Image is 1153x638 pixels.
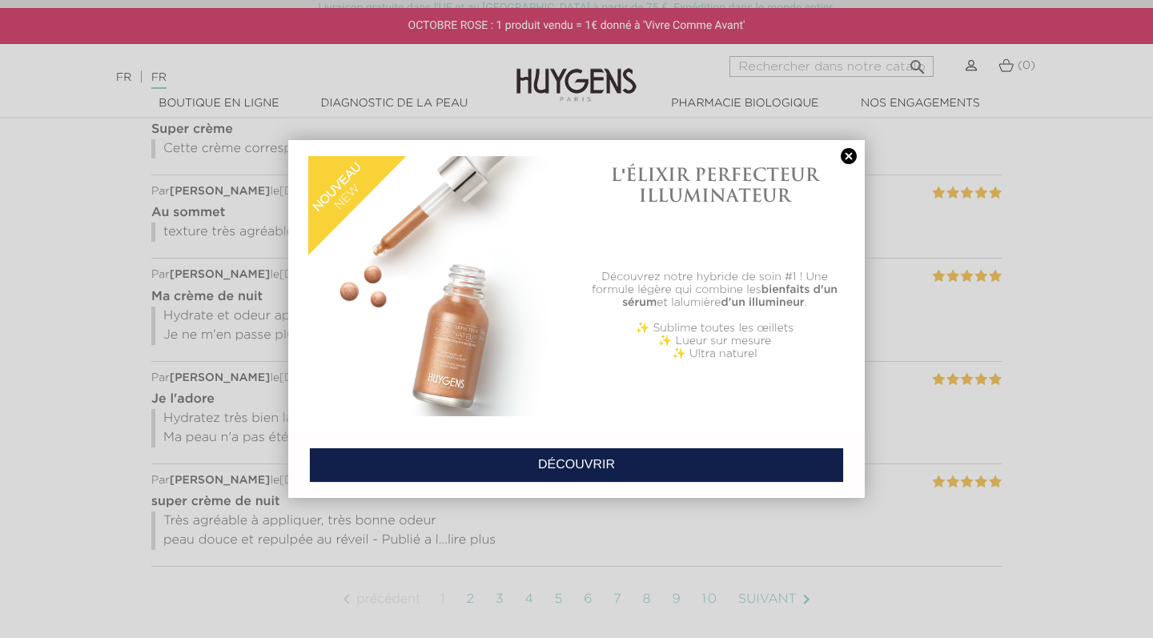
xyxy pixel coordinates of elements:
p: Découvrez notre hybride de soin #1 ! Une formule légère qui combine les et lalumière . [585,271,845,309]
p: ✨ Sublime toutes les œillets [585,322,845,335]
p: ✨ Lueur sur mesure [585,335,845,347]
h1: L'ÉLIXIR PERFECTEUR ILLUMINATEUR [585,164,845,207]
b: d'un illumineur [721,297,804,308]
p: ✨ Ultra naturel [585,347,845,360]
b: bienfaits d'un sérum [622,284,838,308]
a: DÉCOUVRIR [309,447,844,483]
